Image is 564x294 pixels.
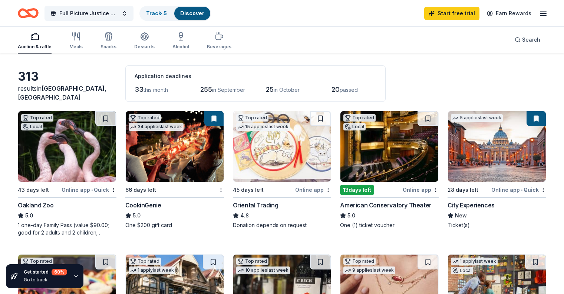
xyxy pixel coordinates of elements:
[340,201,431,210] div: American Conservatory Theater
[21,114,53,122] div: Top rated
[18,111,116,236] a: Image for Oakland ZooTop ratedLocal43 days leftOnline app•QuickOakland Zoo5.01 one-day Family Pas...
[91,187,93,193] span: •
[134,44,155,50] div: Desserts
[125,111,224,229] a: Image for CookinGenieTop rated34 applieslast week66 days leftCookinGenie5.0One $200 gift card
[451,258,498,265] div: 1 apply last week
[340,111,438,182] img: Image for American Conservatory Theater
[343,258,376,265] div: Top rated
[129,123,184,131] div: 34 applies last week
[18,29,52,54] button: Auction & raffle
[236,123,290,131] div: 15 applies last week
[207,29,231,54] button: Beverages
[134,29,155,54] button: Desserts
[18,85,106,101] span: in
[18,201,54,210] div: Oakland Zoo
[62,185,116,194] div: Online app Quick
[129,114,161,122] div: Top rated
[139,6,211,21] button: Track· 5Discover
[44,6,133,21] button: Full Picture Justice Gala
[125,185,156,194] div: 66 days left
[135,72,376,81] div: Application deadlines
[146,10,167,16] a: Track· 5
[233,111,332,229] a: Image for Oriental TradingTop rated15 applieslast week45 days leftOnline appOriental Trading4.8Do...
[21,123,43,130] div: Local
[21,258,53,265] div: Top rated
[129,266,175,274] div: 1 apply last week
[180,10,204,16] a: Discover
[135,85,144,93] span: 33
[18,44,52,50] div: Auction & raffle
[448,185,478,194] div: 28 days left
[18,84,116,102] div: results
[207,44,231,50] div: Beverages
[233,111,331,182] img: Image for Oriental Trading
[18,69,116,84] div: 313
[521,187,522,193] span: •
[340,222,439,229] div: One (1) ticket voucher
[25,211,33,220] span: 5.0
[18,85,106,101] span: [GEOGRAPHIC_DATA], [GEOGRAPHIC_DATA]
[491,185,546,194] div: Online app Quick
[18,111,116,182] img: Image for Oakland Zoo
[200,85,212,93] span: 255
[236,114,268,122] div: Top rated
[129,258,161,265] div: Top rated
[172,44,189,50] div: Alcohol
[233,201,278,210] div: Oriental Trading
[266,85,274,93] span: 25
[125,222,224,229] div: One $200 gift card
[125,201,161,210] div: CookinGenie
[340,185,374,195] div: 13 days left
[343,114,376,122] div: Top rated
[236,258,268,265] div: Top rated
[69,44,83,50] div: Meals
[343,266,395,274] div: 9 applies last week
[448,111,546,229] a: Image for City Experiences5 applieslast week28 days leftOnline app•QuickCity ExperiencesNewTicket(s)
[236,266,290,274] div: 10 applies last week
[69,29,83,54] button: Meals
[451,114,503,122] div: 5 applies last week
[448,201,495,210] div: City Experiences
[343,123,366,130] div: Local
[126,111,224,182] img: Image for CookinGenie
[448,111,546,182] img: Image for City Experiences
[448,222,546,229] div: Ticket(s)
[424,7,479,20] a: Start free trial
[295,185,331,194] div: Online app
[340,87,358,93] span: passed
[403,185,439,194] div: Online app
[100,44,116,50] div: Snacks
[332,85,340,93] span: 20
[24,269,67,275] div: Get started
[509,32,546,47] button: Search
[340,111,439,229] a: Image for American Conservatory TheaterTop ratedLocal13days leftOnline appAmerican Conservatory T...
[144,87,168,93] span: this month
[59,9,119,18] span: Full Picture Justice Gala
[233,185,264,194] div: 45 days left
[52,269,67,275] div: 60 %
[172,29,189,54] button: Alcohol
[212,87,245,93] span: in September
[100,29,116,54] button: Snacks
[482,7,536,20] a: Earn Rewards
[24,277,67,283] div: Go to track
[233,222,332,229] div: Donation depends on request
[18,222,116,236] div: 1 one-day Family Pass (value $90.00; good for 2 adults and 2 children; parking is included)
[522,35,540,44] span: Search
[455,211,467,220] span: New
[133,211,141,220] span: 5.0
[240,211,249,220] span: 4.8
[347,211,355,220] span: 5.0
[18,4,39,22] a: Home
[274,87,300,93] span: in October
[18,185,49,194] div: 43 days left
[451,267,473,274] div: Local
